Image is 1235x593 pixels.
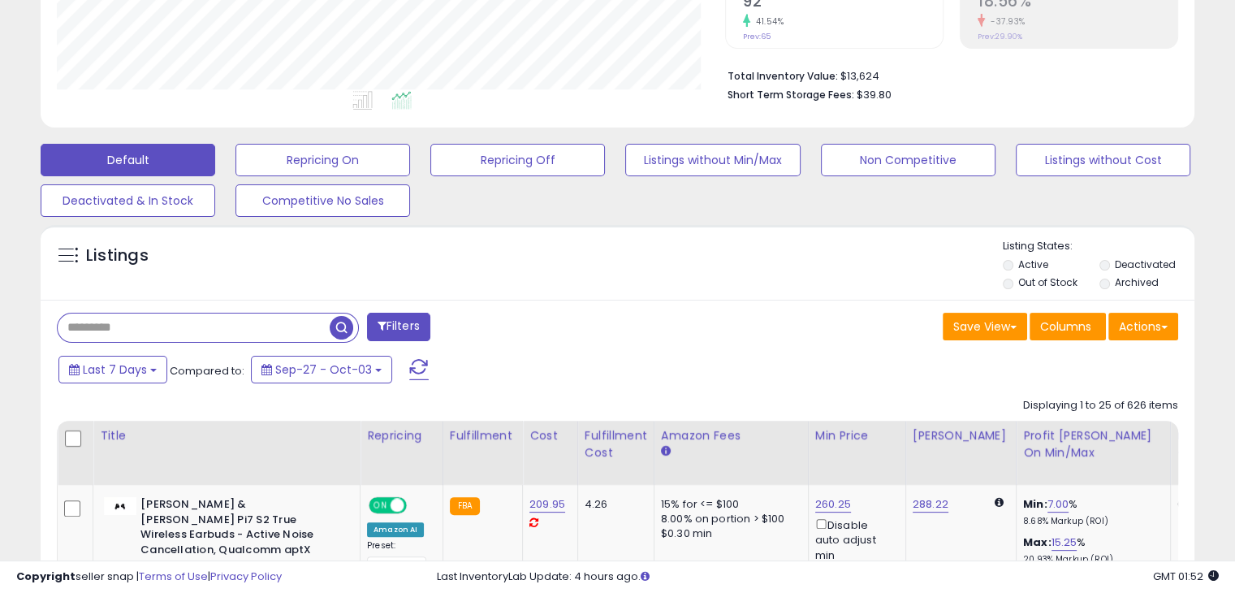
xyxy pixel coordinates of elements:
a: Privacy Policy [210,569,282,584]
label: Out of Stock [1018,275,1077,289]
label: Active [1018,258,1048,271]
button: Non Competitive [821,144,995,176]
div: Disable auto adjust min [815,516,893,563]
button: Competitive No Sales [235,184,410,217]
div: Repricing [367,427,436,444]
div: Cost [529,427,571,444]
button: Listings without Min/Max [625,144,800,176]
button: Actions [1108,313,1178,340]
div: % [1023,535,1158,565]
small: 41.54% [750,15,784,28]
button: Save View [943,313,1027,340]
div: Title [100,427,353,444]
div: $0.30 min [661,526,796,541]
div: 15% for <= $100 [661,497,796,512]
div: Profit [PERSON_NAME] on Min/Max [1023,427,1164,461]
img: 21iy+KrXZuL._SL40_.jpg [104,497,136,515]
span: $39.80 [857,87,892,102]
button: Columns [1030,313,1106,340]
button: Repricing On [235,144,410,176]
span: Sep-27 - Oct-03 [275,361,372,378]
small: FBA [450,497,480,515]
div: seller snap | | [16,569,282,585]
div: Preset: [367,540,430,577]
a: 209.95 [529,496,565,513]
button: Repricing Off [430,144,605,176]
div: 4.26 [585,497,641,512]
p: 8.68% Markup (ROI) [1023,516,1158,527]
th: The percentage added to the cost of goods (COGS) that forms the calculator for Min & Max prices. [1016,421,1170,485]
div: 0 [1177,497,1228,512]
div: Displaying 1 to 25 of 626 items [1023,398,1178,413]
span: Last 7 Days [83,361,147,378]
div: % [1023,497,1158,527]
span: Compared to: [170,363,244,379]
div: Last InventoryLab Update: 4 hours ago. [437,569,1219,585]
div: Fulfillable Quantity [1177,427,1233,461]
div: Amazon Fees [661,427,801,444]
div: [PERSON_NAME] [913,427,1009,444]
span: Columns [1040,318,1091,335]
p: Listing States: [1003,239,1194,254]
div: Fulfillment [450,427,516,444]
button: Default [41,144,215,176]
small: Prev: 65 [743,32,771,41]
a: 7.00 [1047,496,1069,513]
b: Short Term Storage Fees: [728,88,854,102]
button: Sep-27 - Oct-03 [251,356,392,383]
span: OFF [404,499,430,513]
div: Fulfillment Cost [585,427,647,461]
small: -37.93% [985,15,1026,28]
div: 8.00% on portion > $100 [661,512,796,526]
strong: Copyright [16,569,76,584]
a: 288.22 [913,496,948,513]
button: Listings without Cost [1016,144,1190,176]
label: Deactivated [1114,258,1175,271]
span: ON [370,499,391,513]
a: Terms of Use [139,569,208,584]
small: Prev: 29.90% [978,32,1022,41]
a: 15.25 [1051,535,1077,551]
h5: Listings [86,245,149,267]
a: 260.25 [815,496,851,513]
small: Amazon Fees. [661,444,671,459]
div: Min Price [815,427,899,444]
b: Min: [1023,496,1047,512]
button: Filters [367,313,430,341]
button: Last 7 Days [58,356,167,383]
b: Total Inventory Value: [728,69,838,83]
span: 2025-10-11 01:52 GMT [1153,569,1219,584]
button: Deactivated & In Stock [41,184,215,217]
div: Amazon AI [367,522,424,537]
b: Max: [1023,535,1051,550]
li: $13,624 [728,65,1166,84]
label: Archived [1114,275,1158,289]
